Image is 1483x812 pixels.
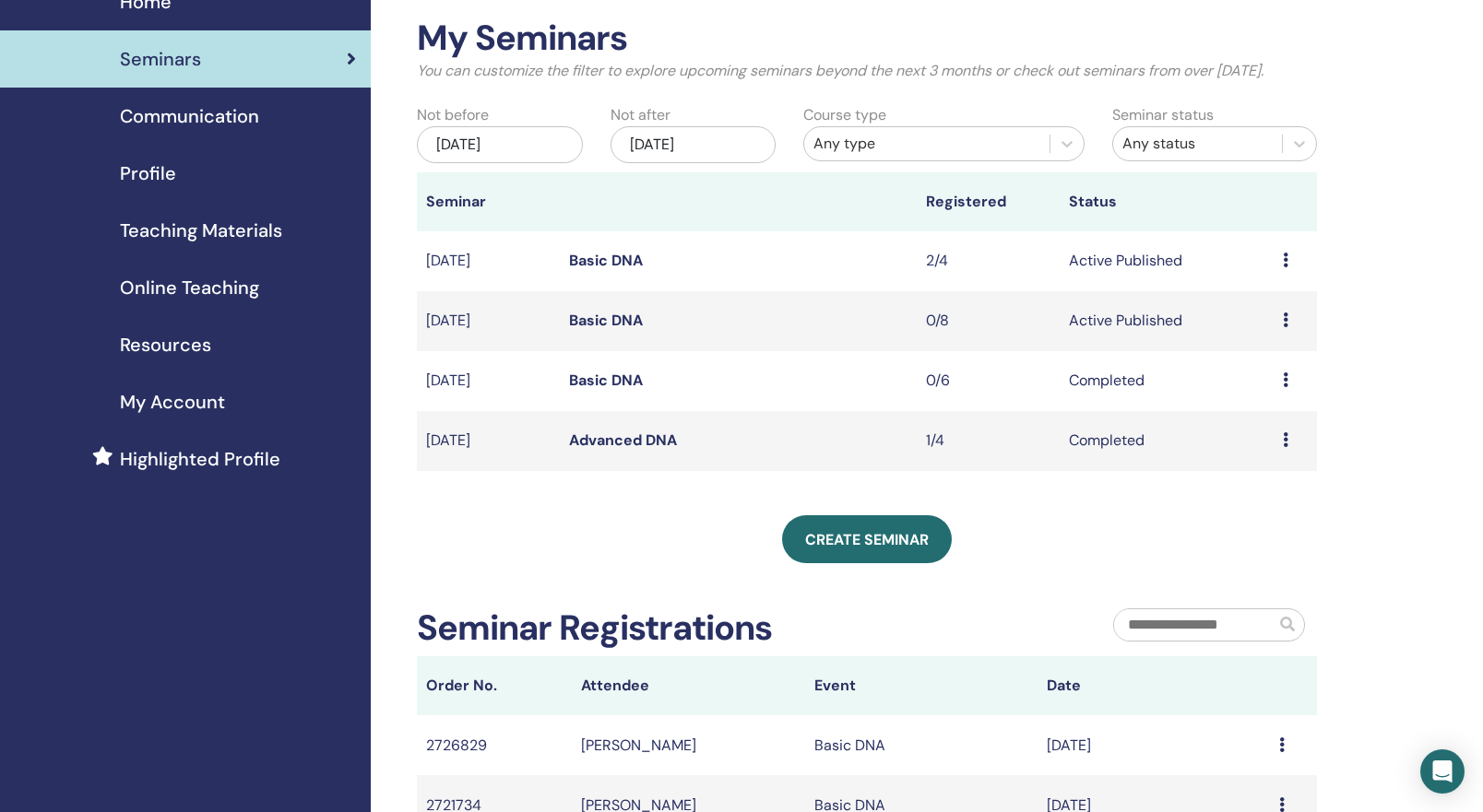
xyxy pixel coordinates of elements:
label: Not before [417,104,489,126]
td: 2726829 [417,715,572,775]
td: 1/4 [917,411,1060,471]
div: Any type [813,133,1040,155]
th: Seminar [417,172,560,231]
span: Resources [120,331,211,359]
label: Not after [611,104,670,126]
td: Basic DNA [805,715,1038,775]
a: Basic DNA [569,311,643,330]
div: [DATE] [417,126,583,163]
td: [PERSON_NAME] [572,715,804,775]
div: Open Intercom Messenger [1420,749,1465,794]
th: Attendee [572,656,804,715]
td: 0/8 [917,291,1060,351]
td: [DATE] [417,351,560,411]
span: Communication [120,102,259,130]
label: Course type [803,104,886,126]
th: Registered [917,172,1060,231]
td: [DATE] [417,411,560,471]
h2: My Seminars [417,18,1317,60]
a: Create seminar [782,515,952,563]
th: Order No. [417,656,572,715]
span: Highlighted Profile [120,445,280,473]
h2: Seminar Registrations [417,607,772,650]
span: Teaching Materials [120,217,282,244]
td: Active Published [1060,231,1274,291]
a: Basic DNA [569,371,643,390]
th: Status [1060,172,1274,231]
td: [DATE] [1038,715,1270,775]
th: Date [1038,656,1270,715]
span: Seminars [120,45,201,73]
div: [DATE] [611,126,777,163]
div: Any status [1122,133,1273,155]
th: Event [805,656,1038,715]
td: 2/4 [917,231,1060,291]
span: Profile [120,159,176,187]
span: Create seminar [805,530,929,549]
span: Online Teaching [120,274,259,301]
td: Completed [1060,411,1274,471]
td: [DATE] [417,291,560,351]
td: Completed [1060,351,1274,411]
a: Advanced DNA [569,430,677,450]
p: You can customize the filter to explore upcoming seminars beyond the next 3 months or check out s... [417,60,1317,82]
td: [DATE] [417,231,560,291]
td: Active Published [1060,291,1274,351]
label: Seminar status [1112,104,1214,126]
a: Basic DNA [569,251,643,270]
span: My Account [120,388,225,416]
td: 0/6 [917,351,1060,411]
